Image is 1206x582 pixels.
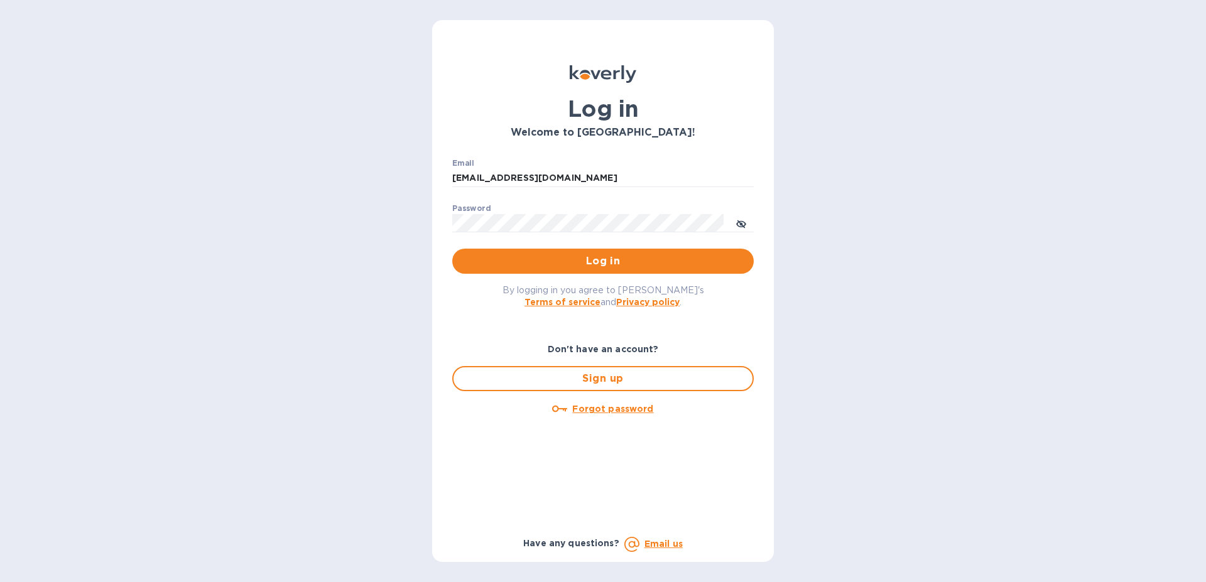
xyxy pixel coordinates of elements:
[616,297,680,307] a: Privacy policy
[729,210,754,235] button: toggle password visibility
[548,344,659,354] b: Don't have an account?
[524,297,600,307] a: Terms of service
[452,127,754,139] h3: Welcome to [GEOGRAPHIC_DATA]!
[452,159,474,167] label: Email
[503,285,704,307] span: By logging in you agree to [PERSON_NAME]'s and .
[452,249,754,274] button: Log in
[452,205,491,212] label: Password
[570,65,636,83] img: Koverly
[572,404,653,414] u: Forgot password
[523,538,619,548] b: Have any questions?
[462,254,744,269] span: Log in
[464,371,742,386] span: Sign up
[644,539,683,549] a: Email us
[452,169,754,188] input: Enter email address
[452,366,754,391] button: Sign up
[452,95,754,122] h1: Log in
